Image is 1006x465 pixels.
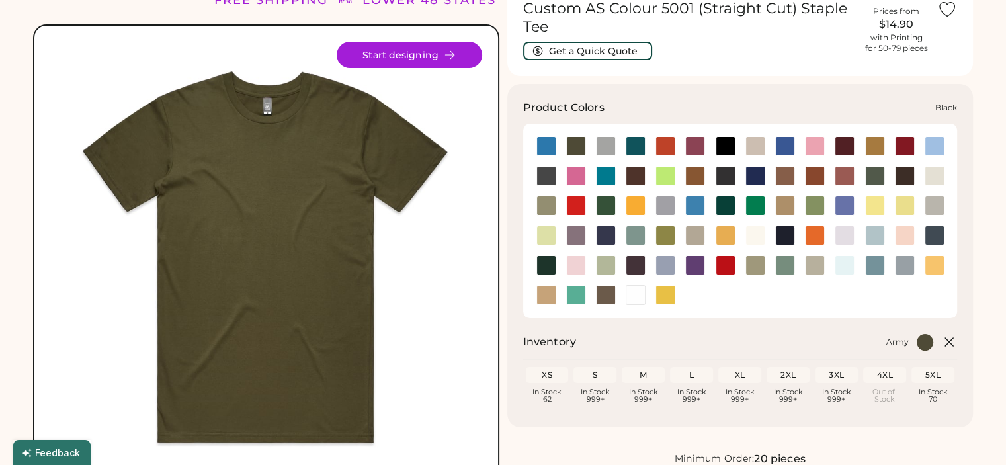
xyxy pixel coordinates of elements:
[914,370,952,380] div: 5XL
[886,337,909,347] div: Army
[866,370,903,380] div: 4XL
[721,388,759,403] div: In Stock 999+
[769,370,807,380] div: 2XL
[528,370,566,380] div: XS
[769,388,807,403] div: In Stock 999+
[865,32,928,54] div: with Printing for 50-79 pieces
[624,370,662,380] div: M
[817,388,855,403] div: In Stock 999+
[863,17,929,32] div: $14.90
[576,370,614,380] div: S
[576,388,614,403] div: In Stock 999+
[935,103,957,113] div: Black
[523,334,576,350] h2: Inventory
[873,6,919,17] div: Prices from
[914,388,952,403] div: In Stock 70
[817,370,855,380] div: 3XL
[523,42,652,60] button: Get a Quick Quote
[866,388,903,403] div: Out of Stock
[943,405,1000,462] iframe: Front Chat
[523,100,605,116] h3: Product Colors
[721,370,759,380] div: XL
[673,370,710,380] div: L
[337,42,482,68] button: Start designing
[528,388,566,403] div: In Stock 62
[624,388,662,403] div: In Stock 999+
[673,388,710,403] div: In Stock 999+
